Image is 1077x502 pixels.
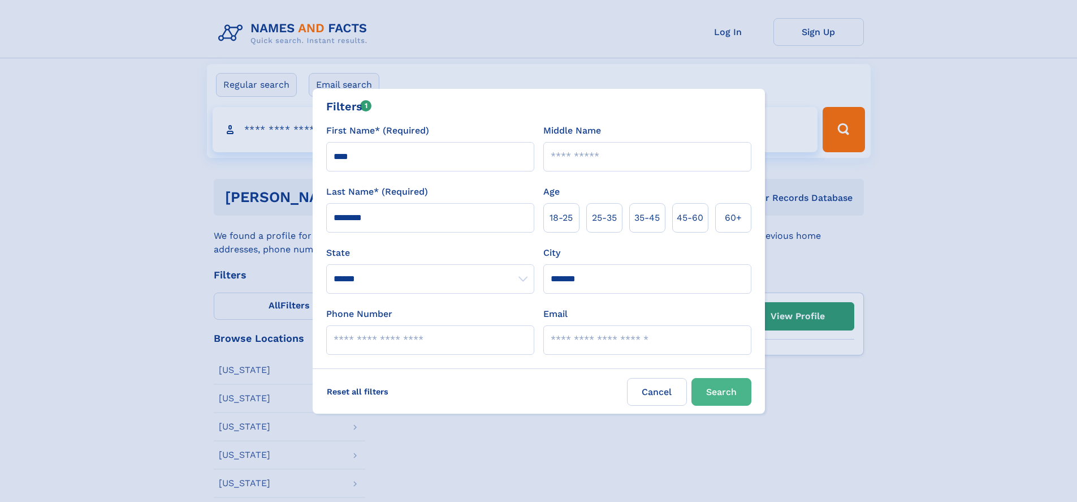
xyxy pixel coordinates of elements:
label: Last Name* (Required) [326,185,428,199]
button: Search [691,378,751,406]
div: Filters [326,98,372,115]
span: 35‑45 [634,211,660,225]
label: Age [543,185,560,199]
label: First Name* (Required) [326,124,429,138]
span: 60+ [725,211,742,225]
label: Phone Number [326,307,392,321]
label: Middle Name [543,124,601,138]
label: Cancel [627,378,687,406]
span: 45‑60 [677,211,703,225]
label: Email [543,307,568,321]
label: City [543,246,560,260]
span: 18‑25 [550,211,573,225]
label: Reset all filters [319,378,396,405]
span: 25‑35 [592,211,617,225]
label: State [326,246,534,260]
